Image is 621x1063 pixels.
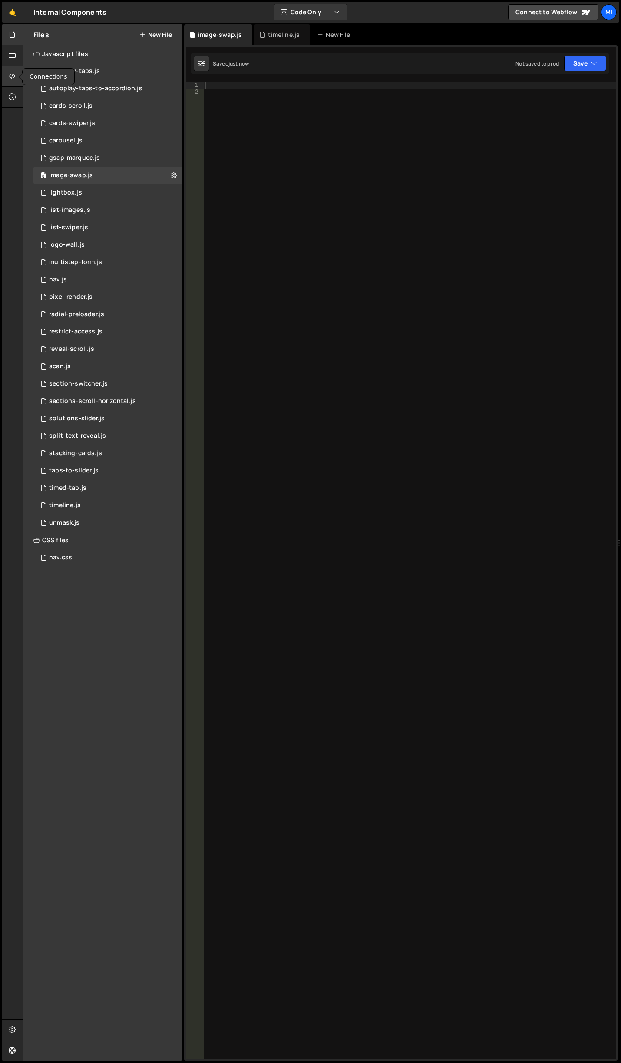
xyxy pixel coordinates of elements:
div: 15229/40471.js [33,219,182,236]
div: carousel.js [49,137,83,145]
div: image-swap.js [49,172,93,179]
div: 15229/39976.js [33,410,182,427]
div: timed-tab.js [49,484,86,492]
div: 15229/43870.js [33,236,182,254]
div: New File [317,30,353,39]
div: 15229/44459.js [33,132,182,149]
div: logo-wall.js [49,241,85,249]
a: Mi [601,4,617,20]
div: section-switcher.js [49,380,108,388]
div: stacking-cards.js [49,449,102,457]
div: Saved [213,60,249,67]
div: timeline.js [268,30,300,39]
div: 15229/42882.js [33,271,182,288]
div: cards-swiper.js [49,119,95,127]
div: list-swiper.js [49,224,88,231]
a: Connect to Webflow [508,4,598,20]
h2: Files [33,30,49,40]
div: 15229/44591.js [33,358,182,375]
a: 🤙 [2,2,23,23]
div: 15229/42065.js [33,254,182,271]
div: cards-scroll.js [49,102,92,110]
div: 15229/44635.js [33,80,182,97]
div: scan.js [49,363,71,370]
div: Not saved to prod [515,60,559,67]
div: split-text-reveal.js [49,432,106,440]
div: 15229/45309.js [33,445,182,462]
div: restrict-access.js [49,328,102,336]
div: 15229/45355.js [33,306,182,323]
span: 0 [41,173,46,180]
div: sections-scroll-horizontal.js [49,397,136,405]
div: 15229/43816.js [33,63,182,80]
button: Save [564,56,606,71]
div: 15229/44949.js [33,323,182,340]
div: timeline.js [49,502,81,509]
div: 15229/45389.js [33,340,182,358]
div: 15229/40083.js [33,393,182,410]
button: New File [139,31,172,38]
div: CSS files [23,531,182,549]
div: 15229/42881.css [33,549,182,566]
div: image-swap.js [198,30,242,39]
div: nav.js [49,276,67,284]
div: unmask.js [49,519,79,527]
div: 1 [186,82,204,89]
button: Code Only [274,4,347,20]
div: 15229/43765.js [33,462,182,479]
div: 15229/41835.js [33,479,182,497]
div: 15229/44592.js [33,514,182,531]
div: 15229/40118.js [33,427,182,445]
div: 15229/45755.js [33,167,182,184]
div: just now [228,60,249,67]
div: Connections [23,69,74,85]
div: 15229/45385.js [33,288,182,306]
div: 15229/42536.js [33,201,182,219]
div: nav.css [49,554,72,561]
div: pixel-render.js [49,293,92,301]
div: 15229/44861.js [33,184,182,201]
div: 15229/43817.js [33,115,182,132]
div: gsap-marquee.js [49,154,100,162]
div: list-images.js [49,206,90,214]
div: autoplay-tabs.js [49,67,100,75]
div: multistep-form.js [49,258,102,266]
div: 2 [186,89,204,96]
div: Internal Components [33,7,106,17]
div: 15229/44929.js [33,149,182,167]
div: solutions-slider.js [49,415,105,423]
div: radial-preloader.js [49,310,104,318]
div: autoplay-tabs-to-accordion.js [49,85,142,92]
div: 15229/43871.js [33,97,182,115]
div: lightbox.js [49,189,82,197]
div: reveal-scroll.js [49,345,94,353]
div: 15229/44590.js [33,497,182,514]
div: tabs-to-slider.js [49,467,99,475]
div: 15229/42835.js [33,375,182,393]
div: Javascript files [23,45,182,63]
